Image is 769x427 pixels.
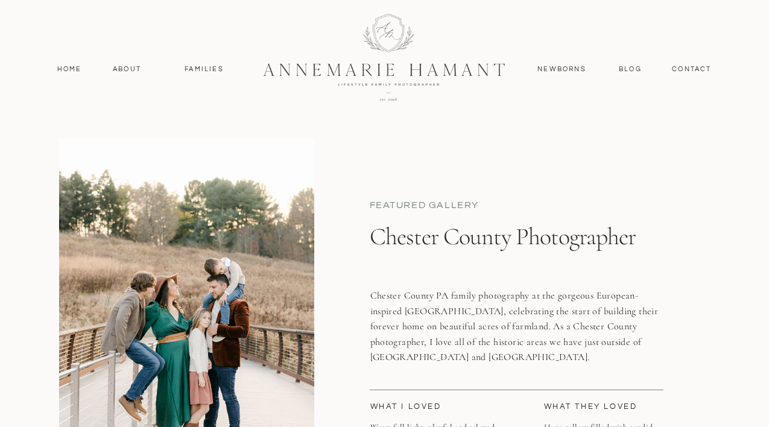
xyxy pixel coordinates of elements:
a: Newborns [533,64,591,75]
h1: Chester County Photographer [370,222,667,284]
a: contact [666,64,718,75]
p: Featured Gallery [370,198,507,212]
a: Home [52,64,87,75]
a: Blog [616,64,645,75]
p: What I loved [370,400,487,413]
a: Families [177,64,232,75]
p: Chester County PA family photography at the gorgeous European-inspired [GEOGRAPHIC_DATA], celebra... [370,288,668,368]
a: About [110,64,145,75]
p: what they loved [544,400,660,413]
